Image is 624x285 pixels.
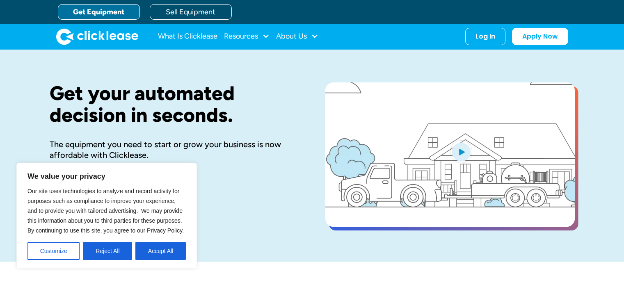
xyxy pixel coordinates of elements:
a: open lightbox [325,82,575,227]
img: Clicklease logo [56,28,138,45]
h1: Get your automated decision in seconds. [50,82,299,126]
div: Log In [475,32,495,41]
button: Reject All [83,242,132,260]
a: Sell Equipment [150,4,232,20]
div: We value your privacy [16,163,197,269]
a: home [56,28,138,45]
div: About Us [276,28,318,45]
a: Apply Now [512,28,568,45]
img: Blue play button logo on a light blue circular background [450,140,472,163]
p: We value your privacy [27,171,186,181]
button: Customize [27,242,80,260]
div: Resources [224,28,270,45]
span: Our site uses technologies to analyze and record activity for purposes such as compliance to impr... [27,188,184,234]
a: Get Equipment [58,4,140,20]
div: The equipment you need to start or grow your business is now affordable with Clicklease. [50,139,299,160]
button: Accept All [135,242,186,260]
a: What Is Clicklease [158,28,217,45]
